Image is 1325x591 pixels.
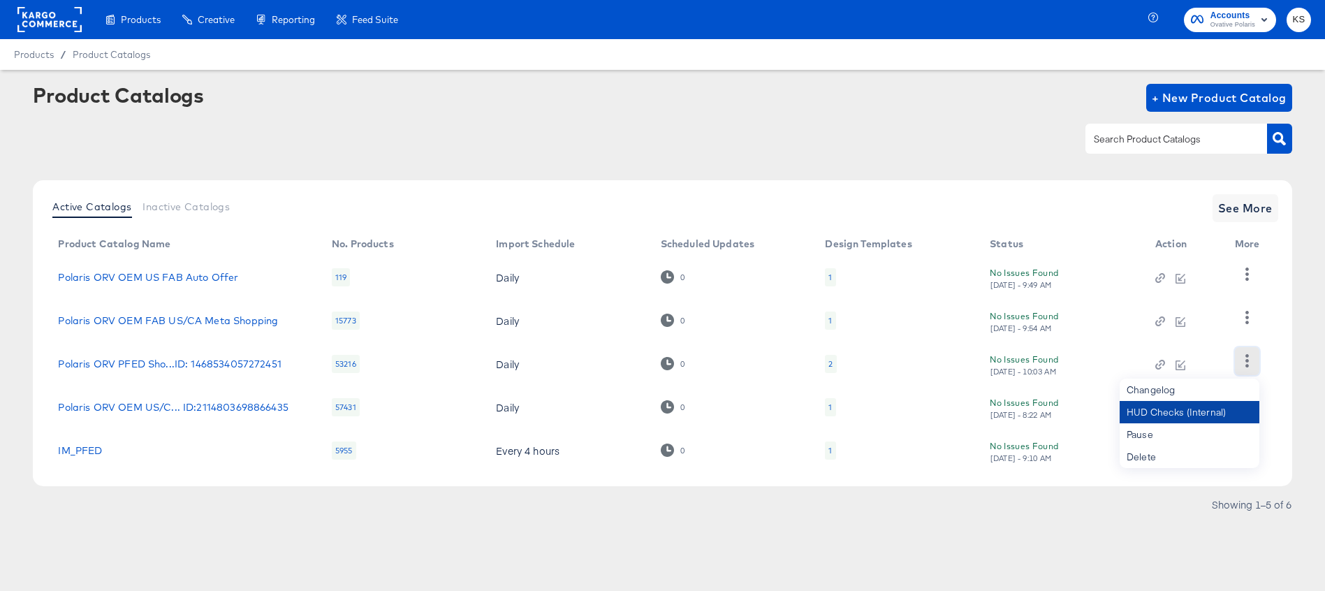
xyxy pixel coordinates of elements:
div: 15773 [332,312,360,330]
button: + New Product Catalog [1146,84,1292,112]
div: 0 [680,272,685,282]
span: Products [121,14,161,25]
a: IM_PFED [58,445,102,456]
span: + New Product Catalog [1152,88,1287,108]
td: Daily [485,299,649,342]
span: Inactive Catalogs [142,201,230,212]
span: Accounts [1210,8,1255,23]
span: KS [1292,12,1305,28]
a: Polaris ORV OEM US FAB Auto Offer [58,272,238,283]
div: 0 [680,359,685,369]
td: Daily [485,256,649,299]
button: See More [1213,194,1278,222]
th: Status [979,233,1144,256]
div: 0 [661,357,685,370]
div: Design Templates [825,238,912,249]
a: Polaris ORV OEM FAB US/CA Meta Shopping [58,315,278,326]
div: 0 [661,400,685,414]
span: / [54,49,73,60]
button: KS [1287,8,1311,32]
div: Pause [1120,423,1259,446]
span: Ovative Polaris [1210,20,1255,31]
div: 0 [680,402,685,412]
div: 0 [680,446,685,455]
span: Active Catalogs [52,201,131,212]
div: Scheduled Updates [661,238,755,249]
div: 119 [332,268,350,286]
div: 1 [828,272,832,283]
button: AccountsOvative Polaris [1184,8,1276,32]
span: See More [1218,198,1273,218]
div: 0 [661,270,685,284]
div: Product Catalogs [33,84,203,106]
div: 1 [828,402,832,413]
div: 53216 [332,355,360,373]
td: Daily [485,386,649,429]
div: 1 [825,268,835,286]
div: 1 [828,445,832,456]
th: Action [1144,233,1224,256]
a: Polaris ORV PFED Sho...ID: 1468534057272451 [58,358,281,370]
div: Changelog [1120,379,1259,401]
div: No. Products [332,238,394,249]
div: 57431 [332,398,360,416]
div: Import Schedule [496,238,575,249]
a: Product Catalogs [73,49,150,60]
input: Search Product Catalogs [1091,131,1240,147]
div: 1 [825,398,835,416]
div: 1 [825,312,835,330]
div: Product Catalog Name [58,238,170,249]
span: Feed Suite [352,14,398,25]
th: More [1224,233,1277,256]
td: Every 4 hours [485,429,649,472]
span: Creative [198,14,235,25]
div: 1 [825,442,835,460]
span: Products [14,49,54,60]
a: Polaris ORV OEM US/C... ID:2114803698866435 [58,402,288,413]
div: Showing 1–5 of 6 [1211,499,1292,509]
span: Reporting [272,14,315,25]
div: 2 [828,358,833,370]
div: 2 [825,355,836,373]
div: 0 [661,444,685,457]
div: Delete [1120,446,1259,468]
div: 5955 [332,442,356,460]
div: 0 [680,316,685,326]
td: Daily [485,342,649,386]
div: 1 [828,315,832,326]
div: HUD Checks (Internal) [1120,401,1259,423]
div: 0 [661,314,685,327]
